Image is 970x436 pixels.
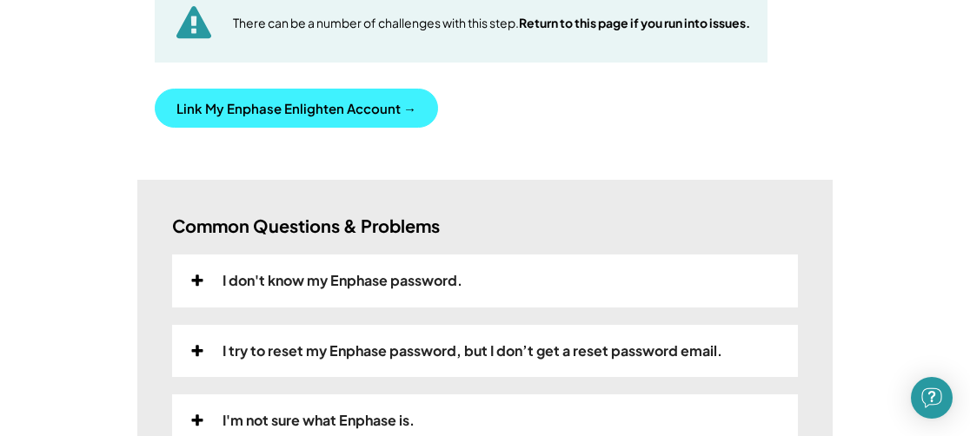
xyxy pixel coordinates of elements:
div: There can be a number of challenges with this step. [233,15,750,32]
div: I try to reset my Enphase password, but I don’t get a reset password email. [223,342,722,360]
strong: Return to this page if you run into issues. [519,15,750,30]
h3: Common Questions & Problems [172,215,440,237]
div: Open Intercom Messenger [911,377,953,419]
button: Link My Enphase Enlighten Account → [155,89,438,128]
div: I don't know my Enphase password. [223,272,462,290]
div: I'm not sure what Enphase is. [223,412,415,430]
